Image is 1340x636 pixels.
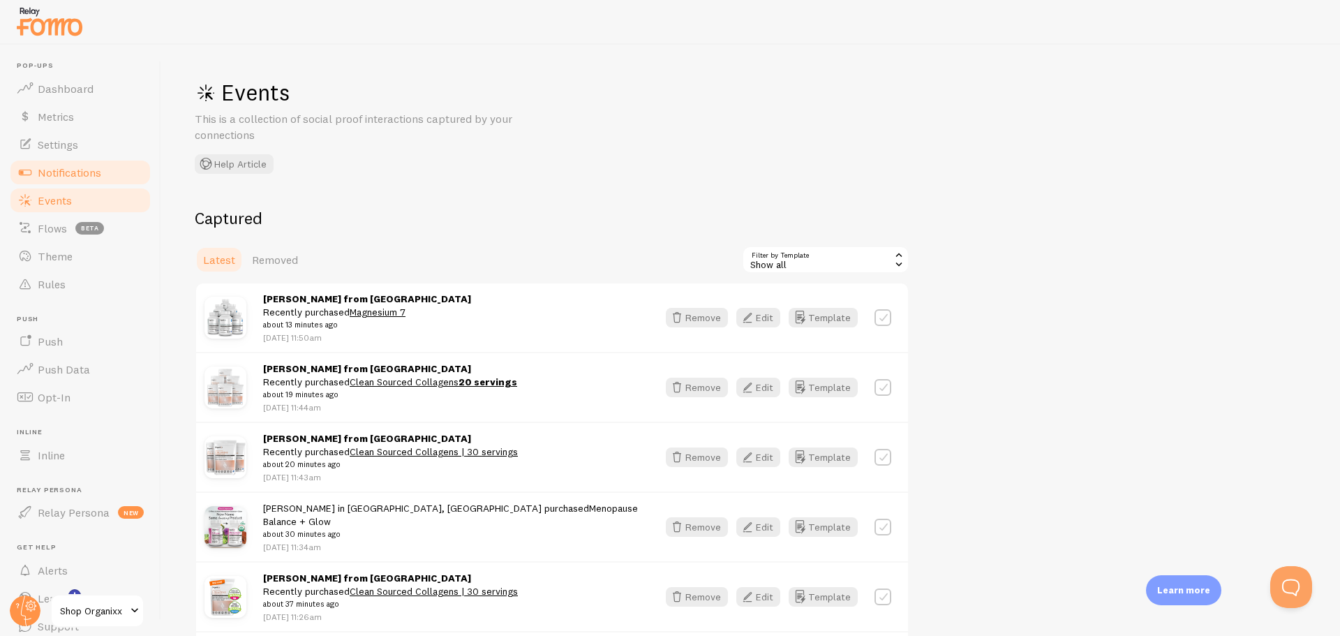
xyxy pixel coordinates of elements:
[8,103,152,131] a: Metrics
[38,221,67,235] span: Flows
[8,214,152,242] a: Flows beta
[263,432,471,445] strong: [PERSON_NAME] from [GEOGRAPHIC_DATA]
[204,367,246,408] img: 5a512626-f332-4c8a-9efc-102ef1e85665_small.png
[263,432,518,471] span: Recently purchased
[8,584,152,612] a: Learn
[1146,575,1221,605] div: Learn more
[736,378,789,397] a: Edit
[8,355,152,383] a: Push Data
[263,293,471,332] span: Recently purchased
[17,486,152,495] span: Relay Persona
[252,253,298,267] span: Removed
[244,246,306,274] a: Removed
[263,293,471,305] strong: [PERSON_NAME] from [GEOGRAPHIC_DATA]
[68,589,81,602] svg: <p>Watch New Feature Tutorials!</p>
[666,448,728,467] button: Remove
[204,506,246,548] img: MBGCarousel01_small.png
[195,207,909,229] h2: Captured
[459,376,517,388] strong: 20 servings
[789,517,858,537] button: Template
[204,576,246,618] img: CSC30Carousel01_small.png
[195,78,613,107] h1: Events
[263,362,517,401] span: Recently purchased
[38,591,66,605] span: Learn
[8,158,152,186] a: Notifications
[38,362,90,376] span: Push Data
[263,502,641,541] span: [PERSON_NAME] in [GEOGRAPHIC_DATA], [GEOGRAPHIC_DATA] purchased
[789,587,858,607] button: Template
[736,448,780,467] button: Edit
[263,572,471,584] strong: [PERSON_NAME] from [GEOGRAPHIC_DATA]
[60,602,126,619] span: Shop Organixx
[736,587,780,607] button: Edit
[736,448,789,467] a: Edit
[263,502,638,528] a: Menopause Balance + Glow
[8,186,152,214] a: Events
[263,611,518,623] p: [DATE] 11:26am
[38,448,65,462] span: Inline
[736,517,780,537] button: Edit
[263,528,641,540] small: about 30 minutes ago
[263,572,518,611] span: Recently purchased
[263,541,641,553] p: [DATE] 11:34am
[15,3,84,39] img: fomo-relay-logo-orange.svg
[8,556,152,584] a: Alerts
[666,378,728,397] button: Remove
[17,61,152,71] span: Pop-ups
[38,165,101,179] span: Notifications
[263,471,518,483] p: [DATE] 11:43am
[38,334,63,348] span: Push
[742,246,909,274] div: Show all
[38,138,78,151] span: Settings
[38,563,68,577] span: Alerts
[38,110,74,124] span: Metrics
[8,498,152,526] a: Relay Persona new
[38,82,94,96] span: Dashboard
[17,543,152,552] span: Get Help
[195,246,244,274] a: Latest
[204,297,246,339] img: 6bottlesMag7_small.png
[8,383,152,411] a: Opt-In
[263,598,518,610] small: about 37 minutes ago
[263,318,471,331] small: about 13 minutes ago
[736,587,789,607] a: Edit
[350,585,518,598] u: Clean Sourced Collagens | 30 servings
[666,517,728,537] button: Remove
[38,505,110,519] span: Relay Persona
[789,308,858,327] button: Template
[38,193,72,207] span: Events
[350,376,517,388] u: Clean Sourced Collagens
[1157,584,1210,597] p: Learn more
[789,378,858,397] button: Template
[736,308,780,327] button: Edit
[666,308,728,327] button: Remove
[666,587,728,607] button: Remove
[195,154,274,174] button: Help Article
[263,332,471,343] p: [DATE] 11:50am
[38,249,73,263] span: Theme
[736,517,789,537] a: Edit
[8,327,152,355] a: Push
[789,448,858,467] button: Template
[8,131,152,158] a: Settings
[350,445,518,458] u: Clean Sourced Collagens | 30 servings
[8,270,152,298] a: Rules
[736,378,780,397] button: Edit
[38,277,66,291] span: Rules
[263,401,517,413] p: [DATE] 11:44am
[8,441,152,469] a: Inline
[17,428,152,437] span: Inline
[118,506,144,519] span: new
[17,315,152,324] span: Push
[204,436,246,478] img: 3-Collagens-30serv-OX-700x700_small.png
[263,388,517,401] small: about 19 minutes ago
[263,458,518,471] small: about 20 minutes ago
[50,594,144,628] a: Shop Organixx
[736,308,789,327] a: Edit
[203,253,235,267] span: Latest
